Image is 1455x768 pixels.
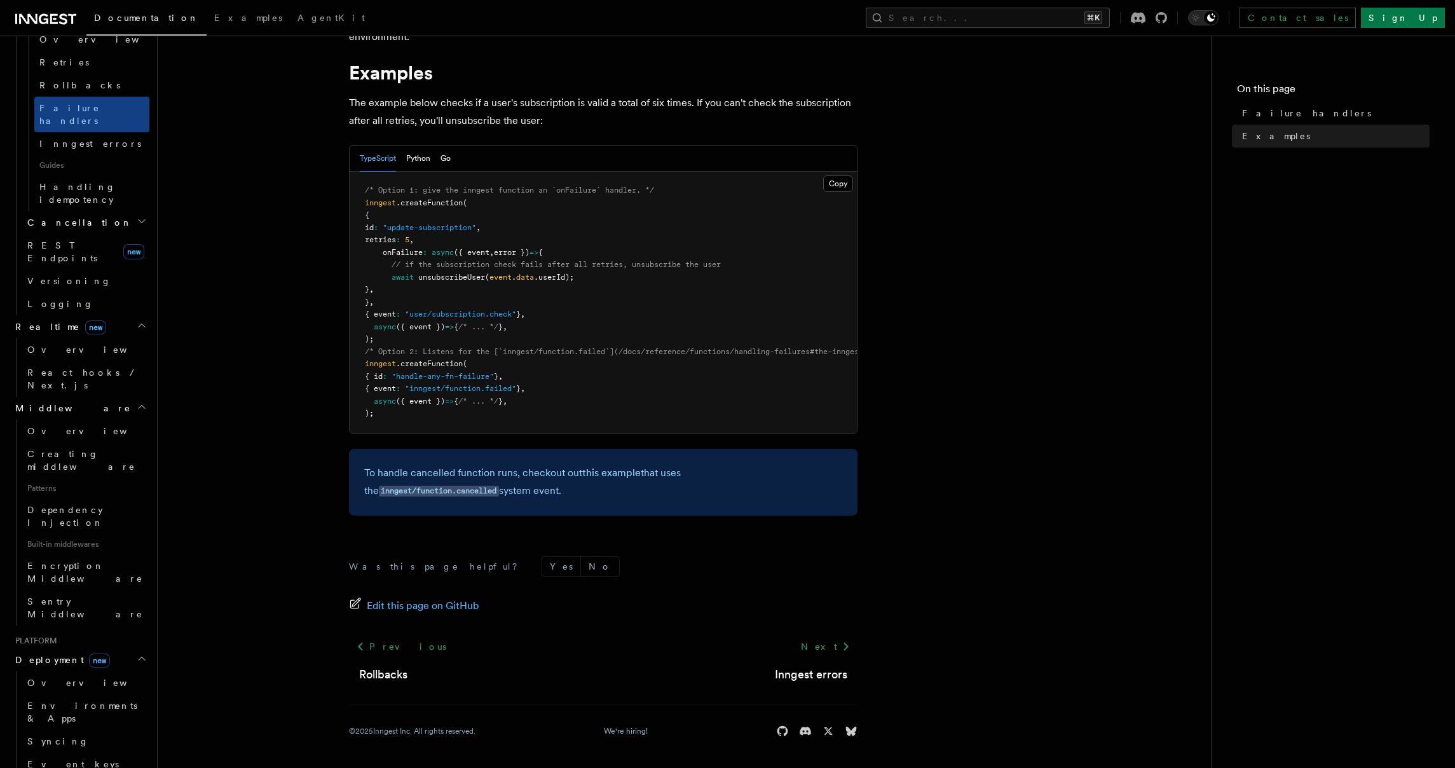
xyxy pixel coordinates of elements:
[866,8,1110,28] button: Search...⌘K
[396,235,400,244] span: :
[494,248,529,257] span: error })
[521,384,525,393] span: ,
[22,420,149,442] a: Overview
[27,561,143,584] span: Encryption Middleware
[516,310,521,319] span: }
[22,671,149,694] a: Overview
[489,273,512,282] span: event
[396,310,400,319] span: :
[445,397,454,406] span: =>
[22,478,149,498] span: Patterns
[445,322,454,331] span: =>
[374,223,378,232] span: :
[364,464,842,500] p: To handle cancelled function runs, checkout out that uses the system event.
[405,384,516,393] span: "inngest/function.failed"
[10,420,149,626] div: Middleware
[89,654,110,668] span: new
[494,372,498,381] span: }
[1240,8,1356,28] a: Contact sales
[27,678,158,688] span: Overview
[365,359,396,368] span: inngest
[365,347,1250,356] span: /* Option 2: Listens for the [`inngest/function.failed`](/docs/reference/functions/handling-failu...
[22,498,149,534] a: Dependency Injection
[1237,81,1430,102] h4: On this page
[396,359,463,368] span: .createFunction
[489,248,494,257] span: ,
[34,28,149,51] a: Overview
[365,285,369,294] span: }
[476,223,481,232] span: ,
[396,322,445,331] span: ({ event })
[10,397,149,420] button: Middleware
[27,505,104,528] span: Dependency Injection
[365,223,374,232] span: id
[542,557,580,576] button: Yes
[34,132,149,155] a: Inngest errors
[374,322,396,331] span: async
[454,397,458,406] span: {
[534,273,574,282] span: .userId);
[22,234,149,270] a: REST Endpointsnew
[27,701,137,723] span: Environments & Apps
[516,273,534,282] span: data
[365,198,396,207] span: inngest
[418,273,485,282] span: unsubscribeUser
[22,292,149,315] a: Logging
[383,372,387,381] span: :
[207,4,290,34] a: Examples
[22,270,149,292] a: Versioning
[360,146,396,172] button: TypeScript
[1242,107,1371,120] span: Failure handlers
[290,4,372,34] a: AgentKit
[39,103,100,126] span: Failure handlers
[349,635,454,658] a: Previous
[485,273,489,282] span: (
[512,273,516,282] span: .
[405,235,409,244] span: 5
[94,13,199,23] span: Documentation
[86,4,207,36] a: Documentation
[27,240,97,263] span: REST Endpoints
[423,248,427,257] span: :
[463,359,467,368] span: (
[27,367,140,390] span: React hooks / Next.js
[1237,125,1430,147] a: Examples
[793,635,857,658] a: Next
[10,654,110,666] span: Deployment
[10,402,131,415] span: Middleware
[349,94,857,130] p: The example below checks if a user's subscription is valid a total of six times. If you can't che...
[383,248,423,257] span: onFailure
[22,694,149,730] a: Environments & Apps
[392,260,721,269] span: // if the subscription check fails after all retries, unsubscribe the user
[10,320,106,333] span: Realtime
[396,384,400,393] span: :
[1361,8,1445,28] a: Sign Up
[349,597,479,615] a: Edit this page on GitHub
[521,310,525,319] span: ,
[604,726,648,736] a: We're hiring!
[365,235,396,244] span: retries
[365,372,383,381] span: { id
[27,345,158,355] span: Overview
[409,235,414,244] span: ,
[775,666,847,683] a: Inngest errors
[22,442,149,478] a: Creating middleware
[1084,11,1102,24] kbd: ⌘K
[463,198,467,207] span: (
[396,397,445,406] span: ({ event })
[22,338,149,361] a: Overview
[503,322,507,331] span: ,
[34,74,149,97] a: Rollbacks
[582,467,641,479] a: this example
[85,320,106,334] span: new
[27,426,158,436] span: Overview
[374,397,396,406] span: async
[1188,10,1219,25] button: Toggle dark mode
[27,299,93,309] span: Logging
[516,384,521,393] span: }
[22,554,149,590] a: Encryption Middleware
[39,80,120,90] span: Rollbacks
[365,334,374,343] span: );
[359,666,407,683] a: Rollbacks
[379,484,499,497] a: inngest/function.cancelled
